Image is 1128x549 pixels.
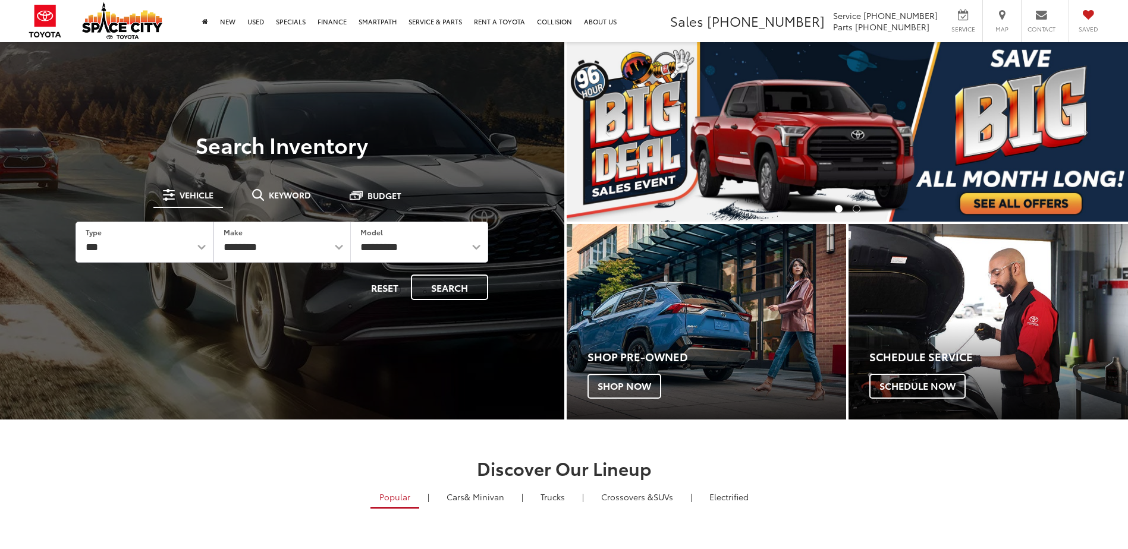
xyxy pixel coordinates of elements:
[835,205,843,213] li: Go to slide number 1.
[849,224,1128,419] div: Toyota
[869,351,1128,363] h4: Schedule Service
[370,487,419,509] a: Popular
[700,487,758,507] a: Electrified
[82,2,162,39] img: Space City Toyota
[853,205,860,213] li: Go to slide number 2.
[950,25,976,33] span: Service
[411,274,488,300] button: Search
[567,224,846,419] a: Shop Pre-Owned Shop Now
[863,10,938,21] span: [PHONE_NUMBER]
[579,491,587,503] li: |
[269,191,311,199] span: Keyword
[145,458,984,478] h2: Discover Our Lineup
[50,132,514,156] h3: Search Inventory
[367,191,401,200] span: Budget
[855,21,929,33] span: [PHONE_NUMBER]
[361,274,409,300] button: Reset
[567,224,846,419] div: Toyota
[1028,25,1055,33] span: Contact
[670,11,703,30] span: Sales
[592,487,682,507] a: SUVs
[1075,25,1101,33] span: Saved
[687,491,695,503] li: |
[224,227,243,237] label: Make
[86,227,102,237] label: Type
[425,491,432,503] li: |
[587,374,661,399] span: Shop Now
[464,491,504,503] span: & Minivan
[833,21,853,33] span: Parts
[1044,66,1128,198] button: Click to view next picture.
[989,25,1015,33] span: Map
[180,191,213,199] span: Vehicle
[438,487,513,507] a: Cars
[849,224,1128,419] a: Schedule Service Schedule Now
[833,10,861,21] span: Service
[519,491,526,503] li: |
[532,487,574,507] a: Trucks
[707,11,825,30] span: [PHONE_NUMBER]
[587,351,846,363] h4: Shop Pre-Owned
[601,491,653,503] span: Crossovers &
[567,66,651,198] button: Click to view previous picture.
[360,227,383,237] label: Model
[869,374,966,399] span: Schedule Now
